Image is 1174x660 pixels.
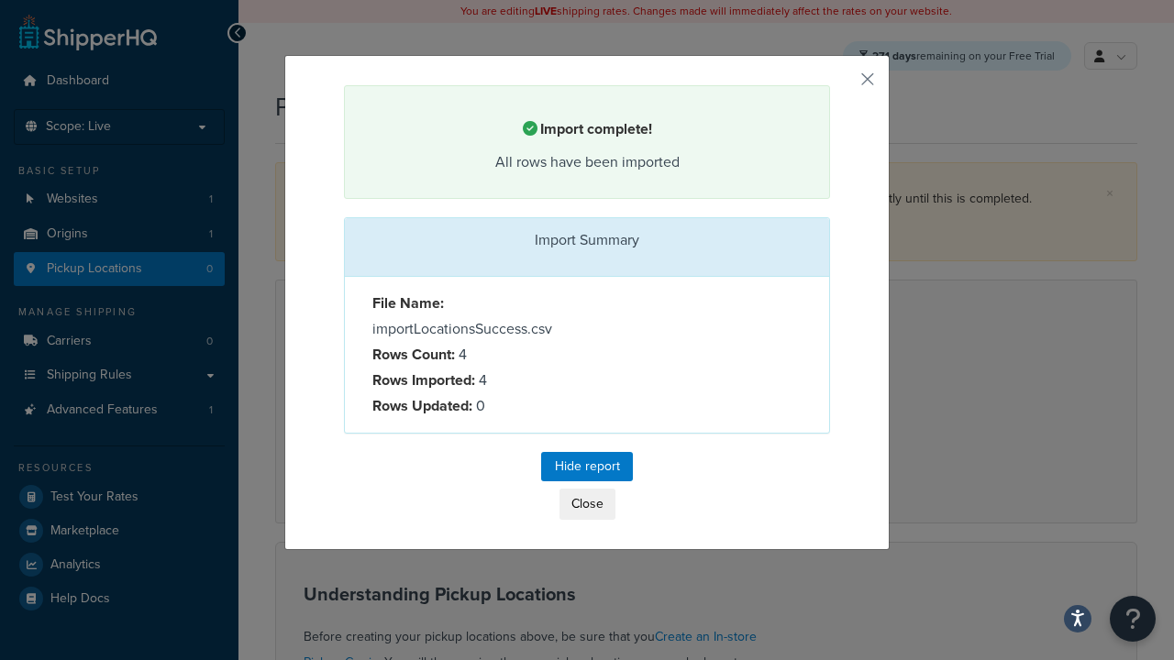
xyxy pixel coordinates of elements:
h3: Import Summary [359,232,815,248]
div: All rows have been imported [368,149,806,175]
strong: Rows Imported: [372,369,475,390]
strong: Rows Updated: [372,395,472,416]
div: importLocationsSuccess.csv 4 4 0 [359,291,587,419]
strong: File Name: [372,292,444,313]
button: Hide report [541,452,633,481]
h4: Import complete! [368,118,806,140]
button: Close [559,489,615,520]
strong: Rows Count: [372,344,455,365]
